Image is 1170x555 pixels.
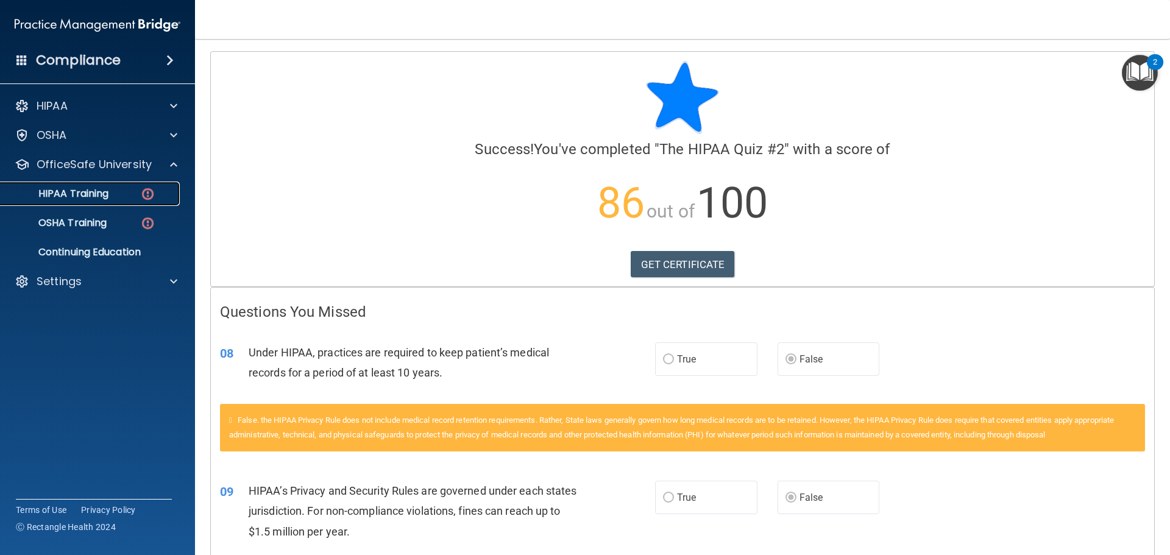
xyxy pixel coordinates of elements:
[663,493,674,503] input: True
[799,353,823,365] span: False
[677,353,696,365] span: True
[1122,55,1158,91] button: Open Resource Center, 2 new notifications
[16,504,66,516] a: Terms of Use
[697,178,768,228] span: 100
[15,157,177,172] a: OfficeSafe University
[220,304,1145,320] h4: Questions You Missed
[677,492,696,503] span: True
[646,61,719,134] img: blue-star-rounded.9d042014.png
[8,246,174,258] p: Continuing Education
[1109,471,1155,517] iframe: Drift Widget Chat Controller
[229,415,1114,439] span: False. the HIPAA Privacy Rule does not include medical record retention requirements. Rather, Sta...
[37,99,68,113] p: HIPAA
[647,200,695,222] span: out of
[37,274,82,289] p: Settings
[16,521,116,533] span: Ⓒ Rectangle Health 2024
[140,186,155,202] img: danger-circle.6113f641.png
[15,13,180,37] img: PMB logo
[785,493,796,503] input: False
[37,128,67,143] p: OSHA
[220,346,233,361] span: 08
[659,141,784,158] span: The HIPAA Quiz #2
[37,157,152,172] p: OfficeSafe University
[785,355,796,364] input: False
[799,492,823,503] span: False
[597,178,645,228] span: 86
[631,251,735,278] a: GET CERTIFICATE
[663,355,674,364] input: True
[1153,62,1157,78] div: 2
[15,274,177,289] a: Settings
[220,484,233,499] span: 09
[81,504,136,516] a: Privacy Policy
[8,188,108,200] p: HIPAA Training
[8,217,107,229] p: OSHA Training
[15,128,177,143] a: OSHA
[15,99,177,113] a: HIPAA
[36,52,121,69] h4: Compliance
[249,346,549,379] span: Under HIPAA, practices are required to keep patient’s medical records for a period of at least 10...
[249,484,577,537] span: HIPAA’s Privacy and Security Rules are governed under each states jurisdiction. For non-complianc...
[475,141,534,158] span: Success!
[140,216,155,231] img: danger-circle.6113f641.png
[220,141,1145,157] h4: You've completed " " with a score of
